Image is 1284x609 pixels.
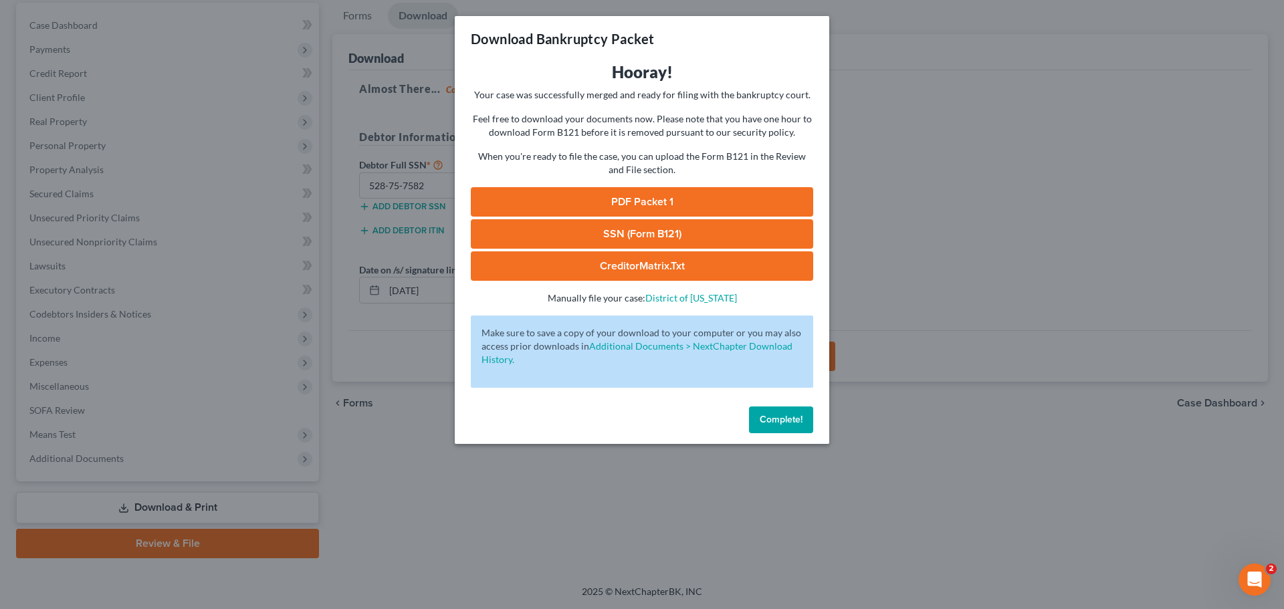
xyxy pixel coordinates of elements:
span: Complete! [760,414,802,425]
p: When you're ready to file the case, you can upload the Form B121 in the Review and File section. [471,150,813,176]
p: Your case was successfully merged and ready for filing with the bankruptcy court. [471,88,813,102]
a: SSN (Form B121) [471,219,813,249]
a: Additional Documents > NextChapter Download History. [481,340,792,365]
a: PDF Packet 1 [471,187,813,217]
iframe: Intercom live chat [1239,564,1271,596]
p: Feel free to download your documents now. Please note that you have one hour to download Form B12... [471,112,813,139]
a: District of [US_STATE] [645,292,737,303]
p: Make sure to save a copy of your download to your computer or you may also access prior downloads in [481,326,802,366]
a: CreditorMatrix.txt [471,251,813,281]
h3: Download Bankruptcy Packet [471,29,654,48]
span: 2 [1266,564,1277,574]
p: Manually file your case: [471,291,813,305]
button: Complete! [749,406,813,433]
h3: Hooray! [471,62,813,83]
